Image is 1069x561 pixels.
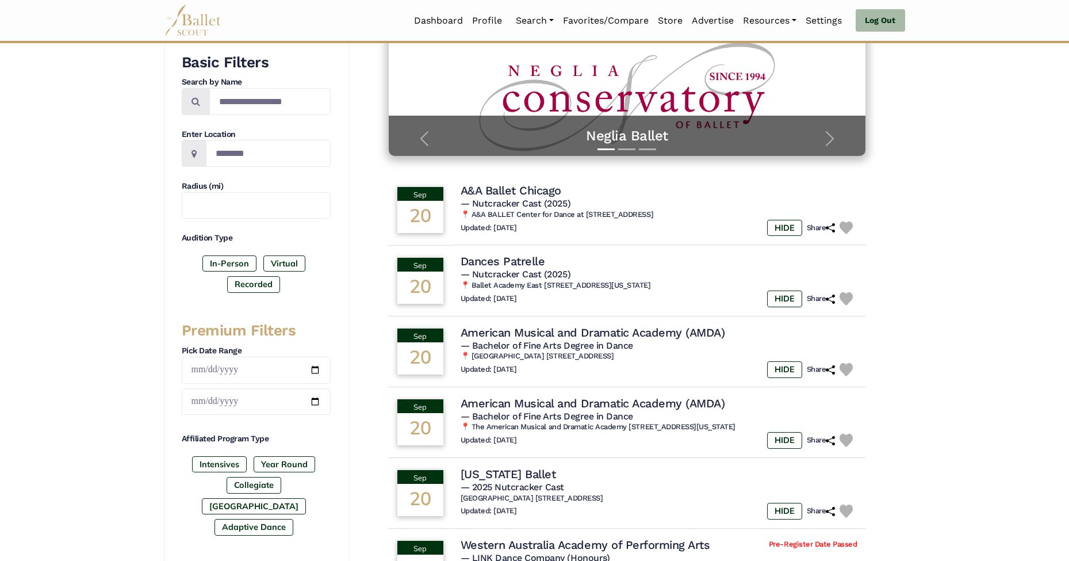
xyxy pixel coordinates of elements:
[397,201,443,233] div: 20
[397,541,443,555] div: Sep
[807,294,836,304] h6: Share
[263,255,305,272] label: Virtual
[461,325,725,340] h4: American Musical and Dramatic Academy (AMDA)
[182,129,331,140] h4: Enter Location
[461,396,725,411] h4: American Musical and Dramatic Academy (AMDA)
[202,255,256,272] label: In-Person
[397,187,443,201] div: Sep
[738,9,801,33] a: Resources
[209,88,331,115] input: Search by names...
[461,506,517,516] h6: Updated: [DATE]
[227,276,280,292] label: Recorded
[801,9,846,33] a: Settings
[461,436,517,445] h6: Updated: [DATE]
[856,9,905,32] a: Log Out
[597,143,615,156] button: Slide 1
[461,254,545,269] h4: Dances Patrelle
[807,436,836,445] h6: Share
[461,269,570,280] span: — Nutcracker Cast (2025)
[687,9,738,33] a: Advertise
[202,498,306,514] label: [GEOGRAPHIC_DATA]
[397,470,443,484] div: Sep
[182,232,331,244] h4: Audition Type
[618,143,635,156] button: Slide 2
[397,413,443,445] div: 20
[461,365,517,375] h6: Updated: [DATE]
[767,291,802,307] label: HIDE
[409,9,468,33] a: Dashboard
[397,342,443,375] div: 20
[461,281,857,291] h6: 📍 Ballet Academy East [STREET_ADDRESS][US_STATE]
[807,223,836,233] h6: Share
[254,456,315,472] label: Year Round
[461,482,564,493] span: — 2025 Nutcracker Cast
[397,484,443,516] div: 20
[461,183,561,198] h4: A&A Ballet Chicago
[511,9,558,33] a: Search
[807,365,836,375] h6: Share
[182,433,331,445] h4: Affiliated Program Type
[461,223,517,233] h6: Updated: [DATE]
[182,77,331,88] h4: Search by Name
[461,537,710,552] h4: Western Australia Academy of Performing Arts
[397,258,443,272] div: Sep
[182,345,331,357] h4: Pick Date Range
[461,467,556,482] h4: [US_STATE] Ballet
[558,9,653,33] a: Favorites/Compare
[182,321,331,341] h3: Premium Filters
[767,432,802,448] label: HIDE
[182,181,331,192] h4: Radius (mi)
[192,456,247,472] label: Intensives
[653,9,687,33] a: Store
[206,140,331,167] input: Location
[461,352,857,361] h6: 📍 [GEOGRAPHIC_DATA] [STREET_ADDRESS]
[397,272,443,304] div: 20
[807,506,836,516] h6: Share
[400,127,855,145] a: Neglia Ballet
[461,411,633,422] span: — Bachelor of Fine Arts Degree in Dance
[214,519,293,535] label: Adaptive Dance
[461,494,857,503] h6: [GEOGRAPHIC_DATA] [STREET_ADDRESS]
[461,340,633,351] span: — Bachelor of Fine Arts Degree in Dance
[461,210,857,220] h6: 📍 A&A BALLET Center for Dance at [STREET_ADDRESS]
[468,9,507,33] a: Profile
[767,220,802,236] label: HIDE
[461,198,570,209] span: — Nutcracker Cast (2025)
[461,294,517,304] h6: Updated: [DATE]
[767,503,802,519] label: HIDE
[397,399,443,413] div: Sep
[227,477,281,493] label: Collegiate
[461,422,857,432] h6: 📍 The American Musical and Dramatic Academy [STREET_ADDRESS][US_STATE]
[182,53,331,72] h3: Basic Filters
[397,329,443,342] div: Sep
[639,143,656,156] button: Slide 3
[767,361,802,377] label: HIDE
[769,540,857,549] span: Pre-Register Date Passed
